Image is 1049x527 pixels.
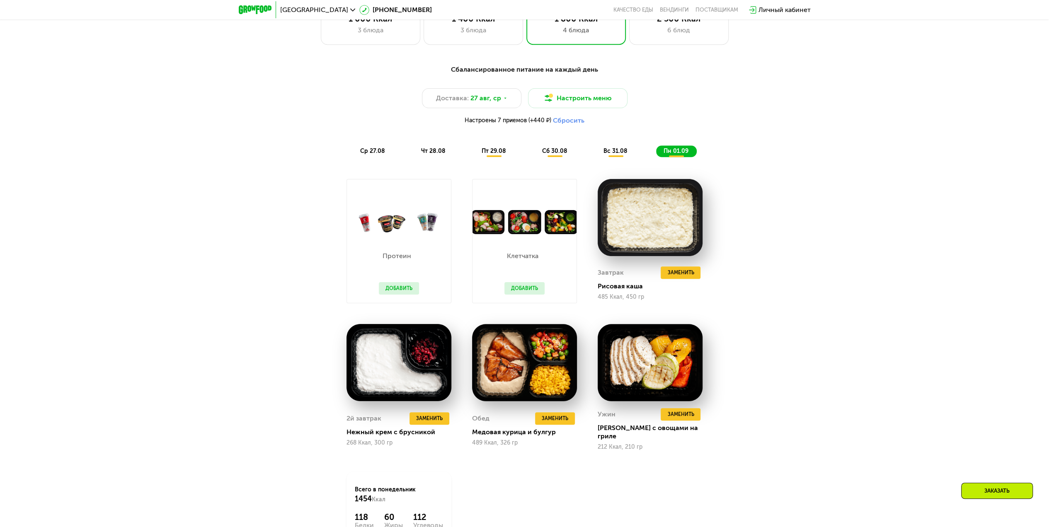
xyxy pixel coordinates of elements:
[598,424,709,440] div: [PERSON_NAME] с овощами на гриле
[472,428,584,436] div: Медовая курица и булгур
[482,147,506,155] span: пт 29.08
[535,25,617,35] div: 4 блюда
[465,118,551,123] span: Настроены 7 приемов (+440 ₽)
[355,512,374,522] div: 118
[664,147,688,155] span: пн 01.09
[598,282,709,290] div: Рисовая каша
[598,294,703,300] div: 485 Ккал, 450 гр
[542,147,567,155] span: сб 30.08
[961,483,1033,499] div: Заказать
[384,512,403,522] div: 60
[542,414,568,423] span: Заменить
[660,7,689,13] a: Вендинги
[413,512,443,522] div: 112
[346,428,458,436] div: Нежный крем с брусникой
[360,147,385,155] span: ср 27.08
[504,282,545,295] button: Добавить
[472,440,577,446] div: 489 Ккал, 326 гр
[472,412,489,425] div: Обед
[695,7,738,13] div: поставщикам
[638,25,720,35] div: 6 блюд
[598,408,615,421] div: Ужин
[436,93,469,103] span: Доставка:
[528,88,627,108] button: Настроить меню
[603,147,627,155] span: вс 31.08
[758,5,811,15] div: Личный кабинет
[280,7,348,13] span: [GEOGRAPHIC_DATA]
[661,408,700,421] button: Заменить
[667,268,694,277] span: Заменить
[470,93,501,103] span: 27 авг, ср
[598,266,624,279] div: Завтрак
[661,266,700,279] button: Заменить
[372,496,385,503] span: Ккал
[667,410,694,418] span: Заменить
[613,7,653,13] a: Качество еды
[421,147,446,155] span: чт 28.08
[598,444,703,450] div: 212 Ккал, 210 гр
[409,412,449,425] button: Заменить
[504,253,540,259] p: Клетчатка
[535,412,575,425] button: Заменить
[359,5,432,15] a: [PHONE_NUMBER]
[553,116,584,125] button: Сбросить
[416,414,443,423] span: Заменить
[379,253,415,259] p: Протеин
[346,440,451,446] div: 268 Ккал, 300 гр
[329,25,412,35] div: 3 блюда
[355,494,372,503] span: 1454
[379,282,419,295] button: Добавить
[346,412,381,425] div: 2й завтрак
[432,25,514,35] div: 3 блюда
[355,486,443,504] div: Всего в понедельник
[279,65,770,75] div: Сбалансированное питание на каждый день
